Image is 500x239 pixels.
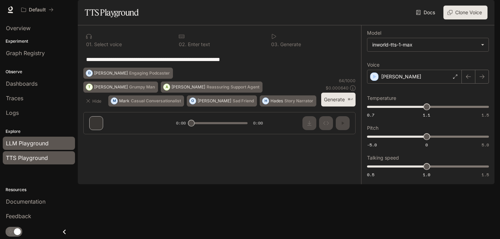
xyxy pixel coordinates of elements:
[284,99,313,103] p: Story Narrator
[119,99,130,103] p: Mark
[129,85,155,89] p: Grumpy Man
[339,78,356,84] p: 64 / 1000
[367,112,374,118] span: 0.7
[270,99,283,103] p: Hades
[367,142,377,148] span: -5.0
[482,172,489,178] span: 1.5
[260,95,316,106] button: HHadesStory Narrator
[187,95,257,106] button: O[PERSON_NAME]Sad Friend
[423,112,430,118] span: 1.1
[94,71,128,75] p: [PERSON_NAME]
[86,68,92,79] div: D
[93,42,122,47] p: Select voice
[161,82,262,93] button: A[PERSON_NAME]Reassuring Support Agent
[207,85,259,89] p: Reassuring Support Agent
[86,42,93,47] p: 0 1 .
[367,62,380,67] p: Voice
[131,99,181,103] p: Casual Conversationalist
[83,68,173,79] button: D[PERSON_NAME]Engaging Podcaster
[108,95,184,106] button: MMarkCasual Conversationalist
[279,42,301,47] p: Generate
[423,172,430,178] span: 1.0
[482,112,489,118] span: 1.5
[367,38,489,51] div: inworld-tts-1-max
[443,6,487,19] button: Clone Voice
[186,42,210,47] p: Enter text
[367,155,399,160] p: Talking speed
[321,93,356,107] button: Generate⌘⏎
[367,31,381,35] p: Model
[367,126,378,130] p: Pitch
[198,99,231,103] p: [PERSON_NAME]
[190,95,196,106] div: O
[29,7,46,13] p: Default
[83,95,106,106] button: Hide
[381,73,421,80] p: [PERSON_NAME]
[415,6,438,19] a: Docs
[129,71,170,75] p: Engaging Podcaster
[111,95,117,106] div: M
[367,172,374,178] span: 0.5
[172,85,205,89] p: [PERSON_NAME]
[86,82,92,93] div: T
[367,96,396,101] p: Temperature
[262,95,269,106] div: H
[271,42,279,47] p: 0 3 .
[18,3,57,17] button: All workspaces
[85,6,139,19] h1: TTS Playground
[179,42,186,47] p: 0 2 .
[94,85,128,89] p: [PERSON_NAME]
[482,142,489,148] span: 5.0
[425,142,428,148] span: 0
[83,82,158,93] button: T[PERSON_NAME]Grumpy Man
[372,41,477,48] div: inworld-tts-1-max
[348,97,353,102] p: ⌘⏎
[164,82,170,93] div: A
[233,99,254,103] p: Sad Friend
